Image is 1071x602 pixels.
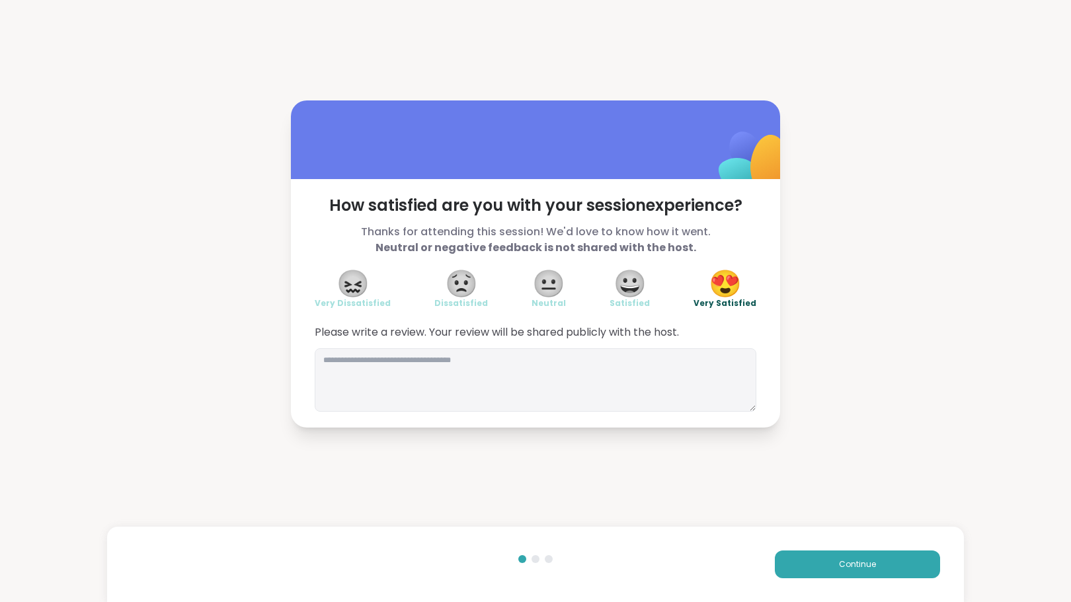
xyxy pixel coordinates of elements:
span: Please write a review. Your review will be shared publicly with the host. [315,324,756,340]
span: Continue [839,558,876,570]
span: Dissatisfied [434,298,488,309]
span: Neutral [532,298,566,309]
span: 😍 [709,272,742,295]
span: Satisfied [610,298,650,309]
span: Thanks for attending this session! We'd love to know how it went. [315,224,756,256]
img: ShareWell Logomark [688,97,819,229]
b: Neutral or negative feedback is not shared with the host. [376,240,696,255]
span: Very Satisfied [694,298,756,309]
span: How satisfied are you with your session experience? [315,195,756,216]
span: 😟 [445,272,478,295]
span: Very Dissatisfied [315,298,391,309]
button: Continue [775,550,940,578]
span: 😖 [337,272,370,295]
span: 😐 [532,272,565,295]
span: 😀 [614,272,647,295]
